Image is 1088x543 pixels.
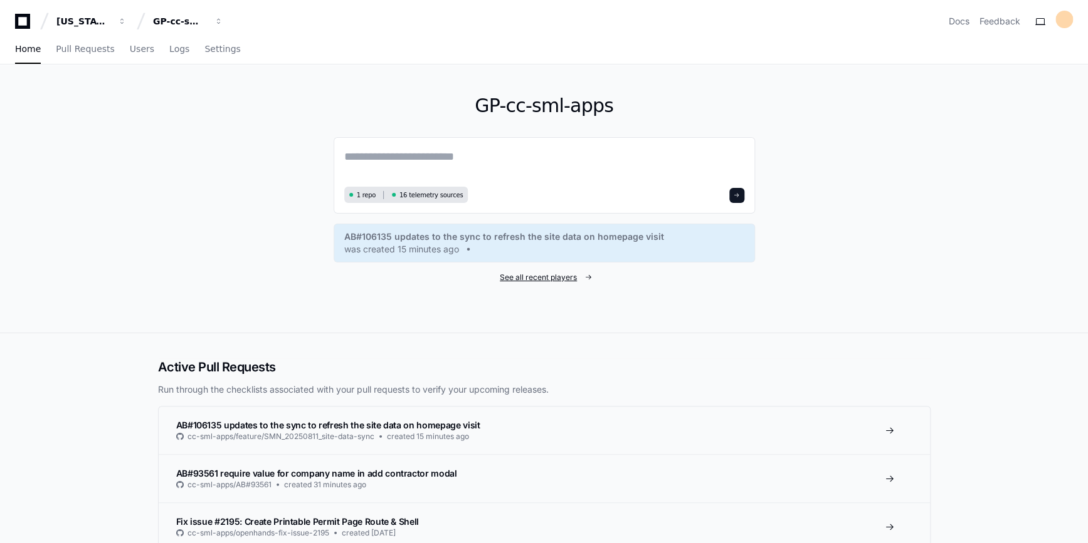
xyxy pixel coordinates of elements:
[187,480,272,490] span: cc-sml-apps/AB#93561
[344,230,664,243] span: AB#106135 updates to the sync to refresh the site data on homepage visit
[158,358,931,376] h2: Active Pull Requests
[176,420,480,430] span: AB#106135 updates to the sync to refresh the site data on homepage visit
[169,35,189,64] a: Logs
[56,45,114,53] span: Pull Requests
[334,272,755,282] a: See all recent players
[342,528,396,538] span: created [DATE]
[159,406,930,454] a: AB#106135 updates to the sync to refresh the site data on homepage visitcc-sml-apps/feature/SMN_2...
[51,10,132,33] button: [US_STATE] Pacific
[500,272,577,282] span: See all recent players
[15,45,41,53] span: Home
[387,432,469,442] span: created 15 minutes ago
[15,35,41,64] a: Home
[284,480,366,490] span: created 31 minutes ago
[399,190,463,200] span: 16 telemetry sources
[169,45,189,53] span: Logs
[176,516,419,527] span: Fix issue #2195: Create Printable Permit Page Route & Shell
[187,528,329,538] span: cc-sml-apps/openhands-fix-issue-2195
[334,95,755,117] h1: GP-cc-sml-apps
[176,468,457,478] span: AB#93561 require value for company name in add contractor modal
[56,35,114,64] a: Pull Requests
[344,243,459,256] span: was created 15 minutes ago
[949,15,969,28] a: Docs
[357,190,376,200] span: 1 repo
[204,45,240,53] span: Settings
[204,35,240,64] a: Settings
[158,383,931,396] p: Run through the checklists associated with your pull requests to verify your upcoming releases.
[148,10,228,33] button: GP-cc-sml-apps
[56,15,110,28] div: [US_STATE] Pacific
[153,15,207,28] div: GP-cc-sml-apps
[187,432,374,442] span: cc-sml-apps/feature/SMN_20250811_site-data-sync
[130,45,154,53] span: Users
[130,35,154,64] a: Users
[344,230,744,256] a: AB#106135 updates to the sync to refresh the site data on homepage visitwas created 15 minutes ago
[159,454,930,502] a: AB#93561 require value for company name in add contractor modalcc-sml-apps/AB#93561created 31 min...
[980,15,1020,28] button: Feedback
